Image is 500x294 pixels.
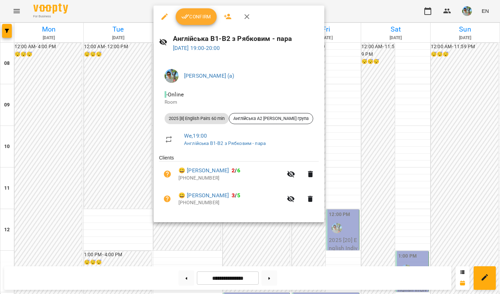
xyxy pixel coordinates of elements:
p: [PHONE_NUMBER] [178,199,283,206]
span: 5 [237,192,240,199]
span: - Online [165,91,185,98]
a: [PERSON_NAME] (а) [184,72,234,79]
span: Confirm [181,12,211,21]
a: We , 19:00 [184,132,207,139]
a: [DATE] 19:00-20:00 [173,45,220,51]
button: Unpaid. Bill the attendance? [159,166,176,182]
ul: Clients [159,154,319,214]
p: Room [165,99,313,106]
img: 744843a61c413a071730a266d875f08e.JPG [165,69,178,83]
span: 2 [232,167,235,174]
div: Англійська А2 [PERSON_NAME] група [229,113,313,124]
b: / [232,192,240,199]
h6: Англійська В1-В2 з Рябковим - пара [173,33,319,44]
b: / [232,167,240,174]
span: 2025 [8] English Pairs 60 min [165,115,229,122]
span: Англійська А2 [PERSON_NAME] група [229,115,313,122]
span: 3 [232,192,235,199]
a: 😀 [PERSON_NAME] [178,166,229,175]
a: Англійська В1-В2 з Рябковим - пара [184,140,266,146]
span: 6 [237,167,240,174]
button: Unpaid. Bill the attendance? [159,191,176,207]
a: 😀 [PERSON_NAME] [178,191,229,200]
button: Confirm [176,8,217,25]
p: [PHONE_NUMBER] [178,175,283,182]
